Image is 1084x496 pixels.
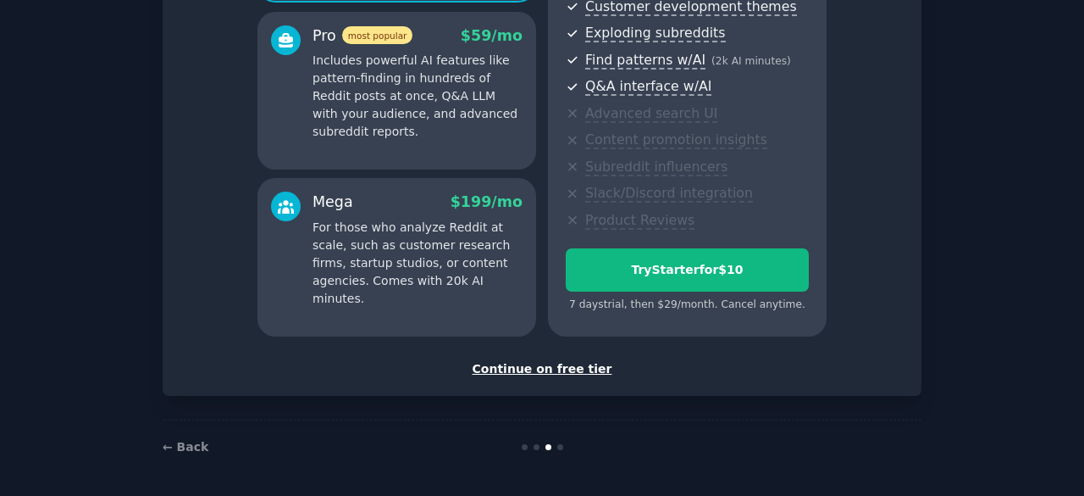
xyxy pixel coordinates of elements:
[180,360,904,378] div: Continue on free tier
[312,192,353,213] div: Mega
[585,185,753,203] span: Slack/Discord integration
[163,440,208,454] a: ← Back
[342,26,413,44] span: most popular
[585,25,725,42] span: Exploding subreddits
[585,159,727,176] span: Subreddit influencers
[461,27,523,44] span: $ 59 /mo
[312,25,412,47] div: Pro
[451,193,523,210] span: $ 199 /mo
[566,298,809,313] div: 7 days trial, then $ 29 /month . Cancel anytime.
[312,52,523,141] p: Includes powerful AI features like pattern-finding in hundreds of Reddit posts at once, Q&A LLM w...
[585,131,767,149] span: Content promotion insights
[566,248,809,292] button: TryStarterfor$10
[711,55,791,67] span: ( 2k AI minutes )
[585,78,711,96] span: Q&A interface w/AI
[585,105,717,123] span: Advanced search UI
[585,52,705,70] span: Find patterns w/AI
[567,261,808,279] div: Try Starter for $10
[585,212,694,230] span: Product Reviews
[312,219,523,308] p: For those who analyze Reddit at scale, such as customer research firms, startup studios, or conte...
